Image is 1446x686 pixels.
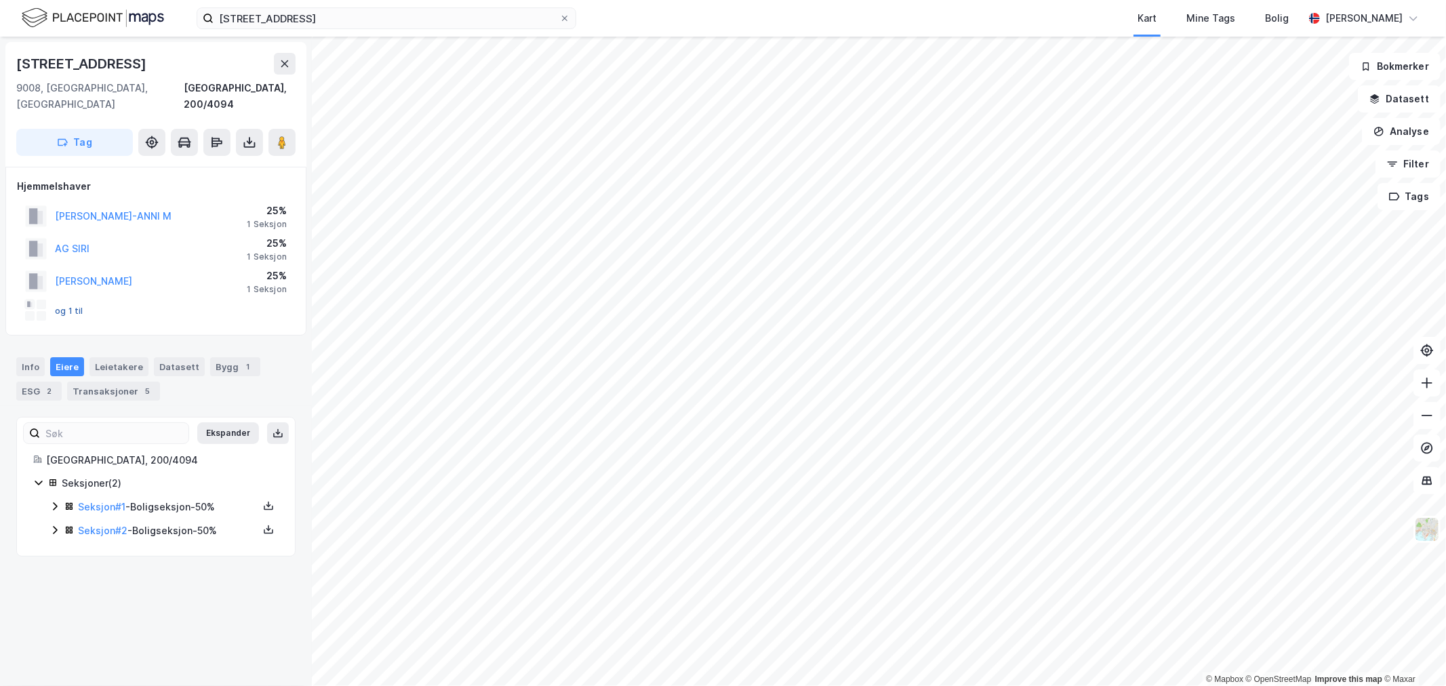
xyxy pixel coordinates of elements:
[247,268,287,284] div: 25%
[43,384,56,398] div: 2
[154,357,205,376] div: Datasett
[78,499,258,515] div: - Boligseksjon - 50%
[78,501,125,512] a: Seksjon#1
[16,80,184,113] div: 9008, [GEOGRAPHIC_DATA], [GEOGRAPHIC_DATA]
[17,178,295,195] div: Hjemmelshaver
[50,357,84,376] div: Eiere
[78,525,127,536] a: Seksjon#2
[1315,674,1382,684] a: Improve this map
[1138,10,1157,26] div: Kart
[1362,118,1441,145] button: Analyse
[1186,10,1235,26] div: Mine Tags
[1414,517,1440,542] img: Z
[40,423,188,443] input: Søk
[67,382,160,401] div: Transaksjoner
[1246,674,1312,684] a: OpenStreetMap
[1375,150,1441,178] button: Filter
[1265,10,1289,26] div: Bolig
[1325,10,1403,26] div: [PERSON_NAME]
[16,129,133,156] button: Tag
[241,360,255,374] div: 1
[197,422,259,444] button: Ekspander
[1378,621,1446,686] iframe: Chat Widget
[16,357,45,376] div: Info
[210,357,260,376] div: Bygg
[1349,53,1441,80] button: Bokmerker
[16,382,62,401] div: ESG
[22,6,164,30] img: logo.f888ab2527a4732fd821a326f86c7f29.svg
[247,235,287,251] div: 25%
[1206,674,1243,684] a: Mapbox
[247,251,287,262] div: 1 Seksjon
[247,284,287,295] div: 1 Seksjon
[247,219,287,230] div: 1 Seksjon
[184,80,296,113] div: [GEOGRAPHIC_DATA], 200/4094
[141,384,155,398] div: 5
[1358,85,1441,113] button: Datasett
[1378,183,1441,210] button: Tags
[46,452,279,468] div: [GEOGRAPHIC_DATA], 200/4094
[89,357,148,376] div: Leietakere
[78,523,258,539] div: - Boligseksjon - 50%
[16,53,149,75] div: [STREET_ADDRESS]
[247,203,287,219] div: 25%
[62,475,279,491] div: Seksjoner ( 2 )
[214,8,559,28] input: Søk på adresse, matrikkel, gårdeiere, leietakere eller personer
